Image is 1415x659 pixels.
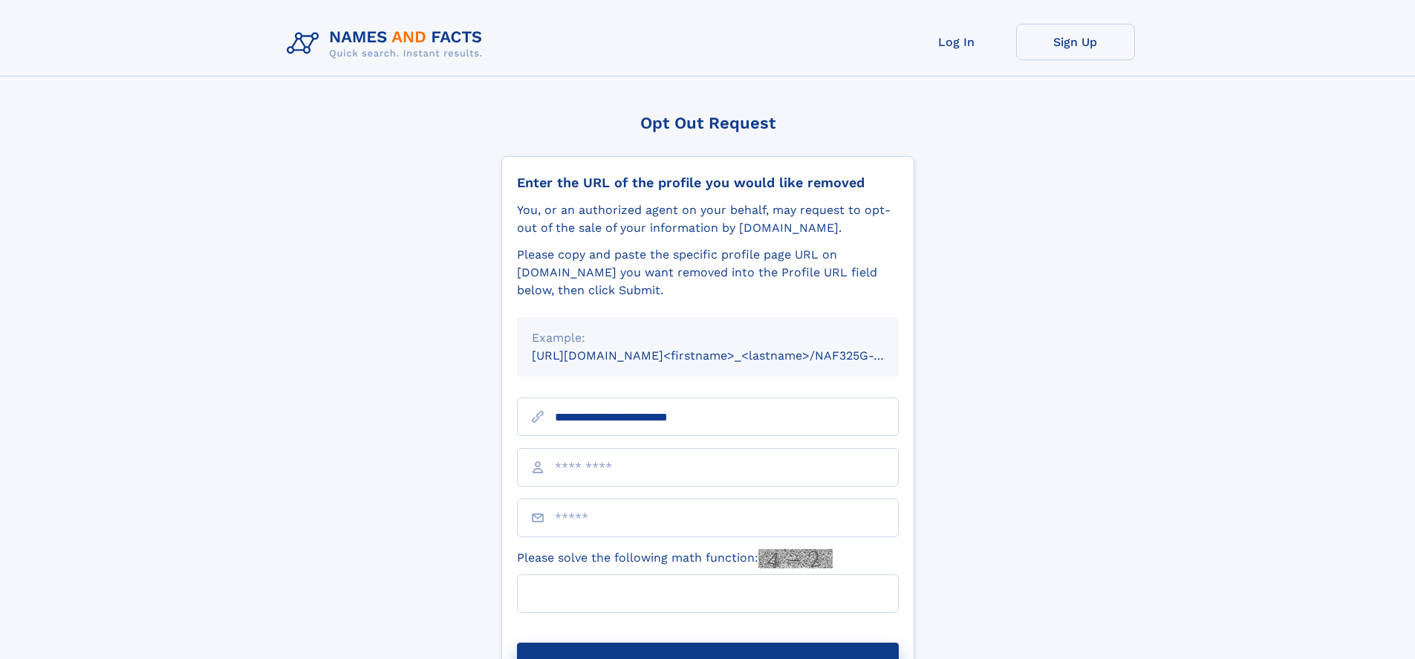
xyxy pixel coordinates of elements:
label: Please solve the following math function: [517,549,833,568]
a: Log In [897,24,1016,60]
div: Example: [532,329,884,347]
div: You, or an authorized agent on your behalf, may request to opt-out of the sale of your informatio... [517,201,899,237]
img: Logo Names and Facts [281,24,495,64]
a: Sign Up [1016,24,1135,60]
small: [URL][DOMAIN_NAME]<firstname>_<lastname>/NAF325G-xxxxxxxx [532,348,927,363]
div: Please copy and paste the specific profile page URL on [DOMAIN_NAME] you want removed into the Pr... [517,246,899,299]
div: Enter the URL of the profile you would like removed [517,175,899,191]
div: Opt Out Request [501,114,914,132]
